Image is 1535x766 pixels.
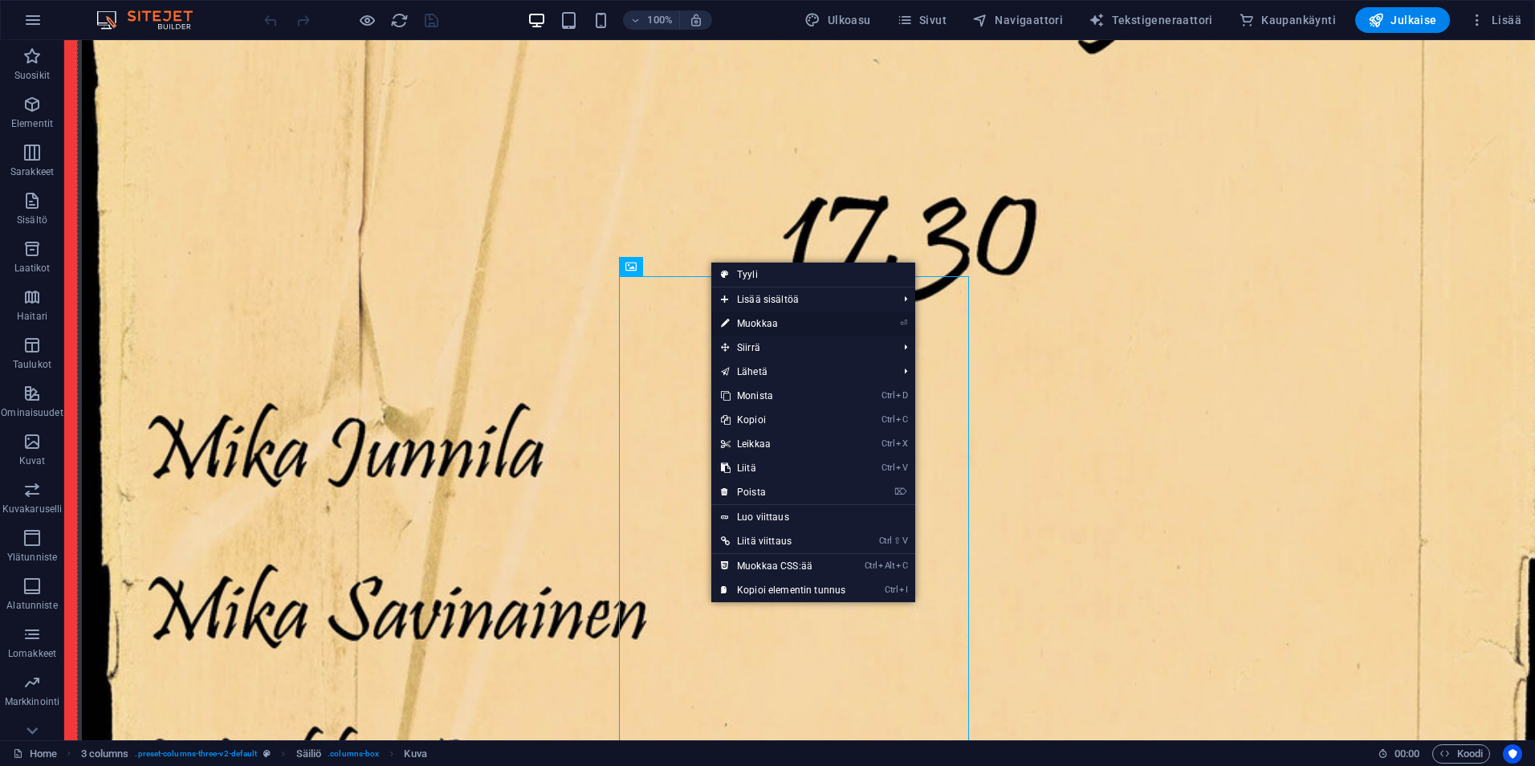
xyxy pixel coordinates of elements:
a: Lähetä [711,360,891,384]
button: Sivut [890,7,953,33]
span: . columns-box [328,744,379,764]
i: Ctrl [885,585,898,595]
span: Tekstigeneraattori [1089,12,1213,28]
i: Koon muuttuessa säädä zoomaustaso automaattisesti sopimaan valittuun laitteeseen. [689,13,703,27]
span: Koodi [1439,744,1483,764]
a: CtrlDMonista [711,384,855,408]
button: Julkaise [1355,7,1450,33]
p: Haitari [17,310,47,323]
button: Navigaattori [966,7,1069,33]
i: ⇧ [894,536,901,546]
p: Elementit [11,117,53,130]
i: V [902,536,907,546]
span: Napsauta valitaksesi. Kaksoisnapsauta muokataksesi [81,744,129,764]
span: Lisää [1469,12,1521,28]
a: CtrlCKopioi [711,408,855,432]
button: 100% [623,10,680,30]
span: Ulkoasu [804,12,870,28]
span: . preset-columns-three-v2-default [135,744,257,764]
p: Markkinointi [5,695,59,708]
span: Navigaattori [972,12,1063,28]
button: Usercentrics [1503,744,1522,764]
i: I [899,585,907,595]
i: Lataa sivu uudelleen [390,11,409,30]
i: Ctrl [879,536,892,546]
p: Laatikot [14,262,51,275]
a: CtrlXLeikkaa [711,432,855,456]
p: Ylätunniste [7,551,57,564]
p: Lomakkeet [8,647,56,660]
h6: Istunnon aika [1378,744,1420,764]
span: : [1406,748,1408,760]
p: Suosikit [14,69,50,82]
i: ⌦ [894,487,907,497]
i: Ctrl [882,462,894,473]
a: Napsauta peruuttaaksesi valinnan. Kaksoisnapsauta avataksesi Sivut [13,744,57,764]
i: Ctrl [882,438,894,449]
i: ⏎ [900,318,907,328]
i: V [896,462,907,473]
span: Napsauta valitaksesi. Kaksoisnapsauta muokataksesi [404,744,426,764]
button: reload [389,10,409,30]
h6: 100% [647,10,673,30]
i: Ctrl [882,390,894,401]
p: Sarakkeet [10,165,54,178]
a: Luo viittaus [711,505,915,529]
i: Ctrl [865,560,877,571]
p: Ominaisuudet [1,406,63,419]
span: Napsauta valitaksesi. Kaksoisnapsauta muokataksesi [296,744,322,764]
span: Sivut [897,12,947,28]
a: ⏎Muokkaa [711,312,855,336]
a: Ctrl⇧VLiitä viittaus [711,529,855,553]
img: Editor Logo [92,10,213,30]
a: ⌦Poista [711,480,855,504]
i: C [896,414,907,425]
i: Ctrl [882,414,894,425]
button: Koodi [1432,744,1490,764]
p: Kuvakaruselli [2,503,62,515]
p: Alatunniste [6,599,57,612]
button: Lisää [1463,7,1528,33]
a: CtrlIKopioi elementin tunnus [711,578,855,602]
span: 00 00 [1395,744,1419,764]
p: Sisältö [17,214,47,226]
button: Ulkoasu [798,7,877,33]
span: Siirrä [711,336,891,360]
a: Tyyli [711,263,915,287]
i: Alt [878,560,894,571]
button: Kaupankäynti [1232,7,1342,33]
i: C [896,560,907,571]
a: CtrlVLiitä [711,456,855,480]
a: CtrlAltCMuokkaa CSS:ää [711,554,855,578]
div: Ulkoasu (Ctrl+Alt+Y) [798,7,877,33]
button: Tekstigeneraattori [1082,7,1219,33]
p: Kuvat [19,454,46,467]
p: Taulukot [13,358,51,371]
i: X [896,438,907,449]
nav: breadcrumb [81,744,427,764]
span: Lisää sisältöä [711,287,891,312]
button: Napsauta tästä poistuaksesi esikatselutilasta ja jatkaaksesi muokkaamista [357,10,377,30]
span: Julkaise [1368,12,1437,28]
i: Tämä elementti on mukautettava esiasetus [263,749,271,758]
i: D [896,390,907,401]
span: Kaupankäynti [1239,12,1336,28]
